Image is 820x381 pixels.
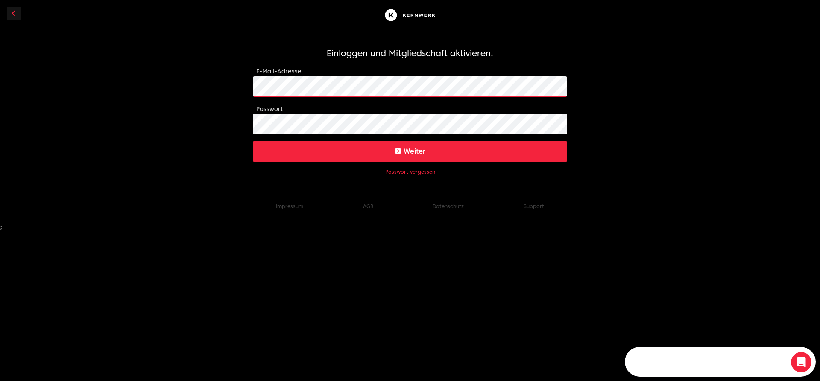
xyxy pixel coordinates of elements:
img: Kernwerk® [383,7,437,23]
h1: Einloggen und Mitgliedschaft aktivieren. [253,47,567,59]
div: Das Team antwortet normalerweise innerhalb eines Tages. [9,14,184,23]
button: Support [524,203,544,210]
a: Datenschutz [433,203,464,209]
div: Brauchst du Hilfe? [9,7,184,14]
button: Weiter [253,141,567,162]
label: Passwort [256,105,283,112]
iframe: Intercom live chat [791,352,811,372]
a: AGB [363,203,373,209]
iframe: Intercom live chat Discovery-Launcher [625,347,816,377]
label: E-Mail-Adresse [256,68,302,75]
button: Passwort vergessen [385,169,435,175]
div: Intercom-Nachrichtendienst öffnen [3,3,209,27]
a: Impressum [276,203,303,209]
